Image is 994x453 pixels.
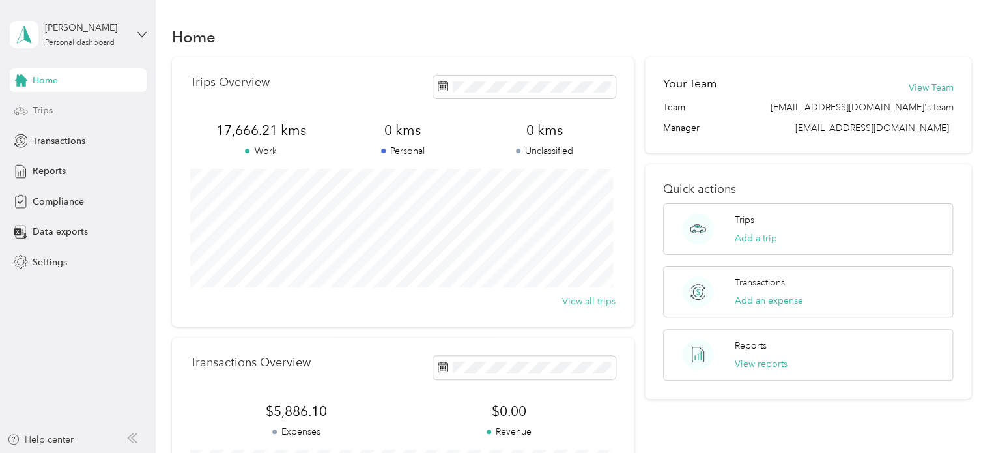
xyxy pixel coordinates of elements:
span: 0 kms [332,121,474,139]
span: Home [33,74,58,87]
span: Compliance [33,195,84,209]
h2: Your Team [663,76,717,92]
div: [PERSON_NAME] [45,21,126,35]
button: Help center [7,433,74,446]
button: View all trips [562,295,616,308]
h1: Home [172,30,216,44]
span: $0.00 [403,402,615,420]
iframe: Everlance-gr Chat Button Frame [921,380,994,453]
span: Reports [33,164,66,178]
span: [EMAIL_ADDRESS][DOMAIN_NAME] [795,123,948,134]
p: Transactions [735,276,785,289]
p: Revenue [403,425,615,439]
p: Trips Overview [190,76,270,89]
span: Manager [663,121,700,135]
p: Reports [735,339,767,353]
button: View Team [908,81,953,95]
span: 0 kms [474,121,616,139]
span: Trips [33,104,53,117]
p: Work [190,144,332,158]
p: Transactions Overview [190,356,311,370]
span: 17,666.21 kms [190,121,332,139]
button: Add an expense [735,294,803,308]
span: [EMAIL_ADDRESS][DOMAIN_NAME]'s team [770,100,953,114]
span: $5,886.10 [190,402,403,420]
p: Personal [332,144,474,158]
span: Team [663,100,685,114]
span: Settings [33,256,67,269]
p: Expenses [190,425,403,439]
span: Transactions [33,134,85,148]
p: Quick actions [663,183,953,196]
p: Unclassified [474,144,616,158]
span: Data exports [33,225,88,239]
p: Trips [735,213,754,227]
div: Personal dashboard [45,39,115,47]
button: Add a trip [735,231,777,245]
button: View reports [735,357,788,371]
